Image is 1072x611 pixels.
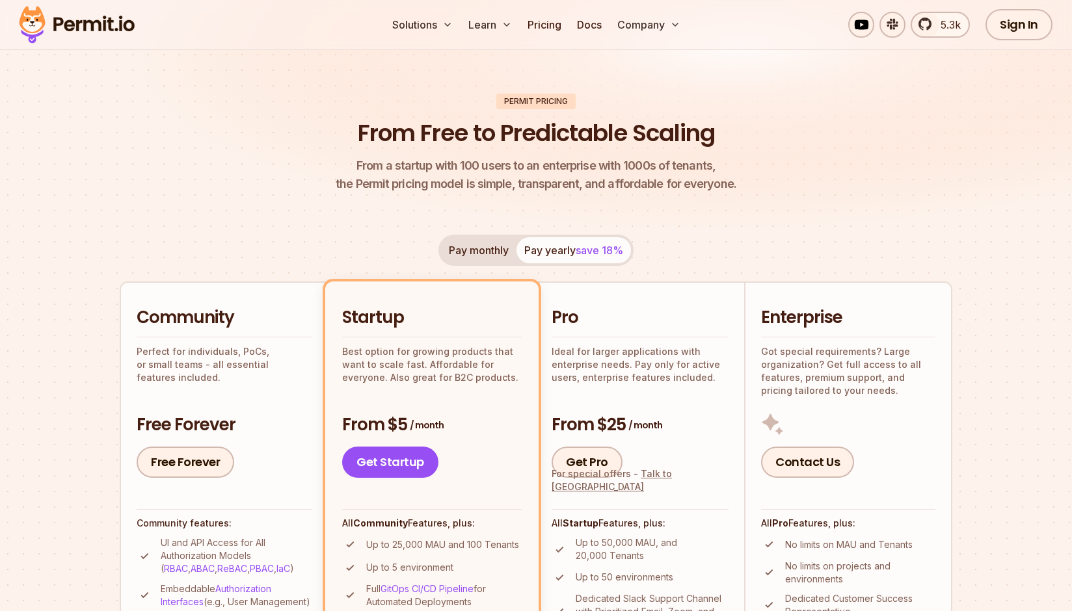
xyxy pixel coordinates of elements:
a: Get Startup [342,447,438,478]
a: Contact Us [761,447,854,478]
h4: All Features, plus: [552,517,729,530]
span: / month [628,419,662,432]
p: the Permit pricing model is simple, transparent, and affordable for everyone. [336,157,736,193]
h2: Pro [552,306,729,330]
h1: From Free to Predictable Scaling [358,117,715,149]
button: Solutions [387,12,458,38]
h4: All Features, plus: [342,517,522,530]
span: / month [410,419,444,432]
span: From a startup with 100 users to an enterprise with 1000s of tenants, [336,157,736,175]
a: Authorization Interfaces [161,583,271,607]
p: Perfect for individuals, PoCs, or small teams - all essential features included. [137,345,312,384]
a: GitOps CI/CD Pipeline [381,583,474,594]
strong: Startup [563,517,598,528]
h2: Community [137,306,312,330]
strong: Pro [772,517,788,528]
button: Company [612,12,686,38]
p: No limits on projects and environments [785,560,935,586]
span: 5.3k [933,17,961,32]
h2: Startup [342,306,522,330]
a: 5.3k [911,12,970,38]
p: Up to 5 environment [366,561,453,574]
a: RBAC [164,563,188,574]
div: Permit Pricing [496,94,576,109]
a: Sign In [985,9,1052,40]
p: Ideal for larger applications with enterprise needs. Pay only for active users, enterprise featur... [552,345,729,384]
a: Free Forever [137,447,234,478]
p: Full for Automated Deployments [366,582,522,608]
p: Up to 50,000 MAU, and 20,000 Tenants [576,536,729,562]
h3: Free Forever [137,413,312,437]
a: ABAC [191,563,215,574]
h3: From $5 [342,413,522,437]
img: Permit logo [13,3,141,47]
div: For special offers - [552,467,729,493]
a: IaC [276,563,290,574]
a: PBAC [250,563,274,574]
a: Docs [572,12,607,38]
h4: Community features: [137,517,312,530]
button: Pay monthly [441,237,516,263]
p: Up to 25,000 MAU and 100 Tenants [366,538,519,551]
p: UI and API Access for All Authorization Models ( , , , , ) [161,536,312,575]
h4: All Features, plus: [761,517,935,530]
strong: Community [353,517,408,528]
a: Pricing [522,12,567,38]
p: Up to 50 environments [576,571,673,584]
p: Best option for growing products that want to scale fast. Affordable for everyone. Also great for... [342,345,522,384]
p: No limits on MAU and Tenants [785,538,913,551]
a: Get Pro [552,447,623,478]
p: Embeddable (e.g., User Management) [161,582,312,608]
a: ReBAC [217,563,247,574]
h3: From $25 [552,413,729,437]
button: Learn [463,12,517,38]
h2: Enterprise [761,306,935,330]
p: Got special requirements? Large organization? Get full access to all features, premium support, a... [761,345,935,397]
